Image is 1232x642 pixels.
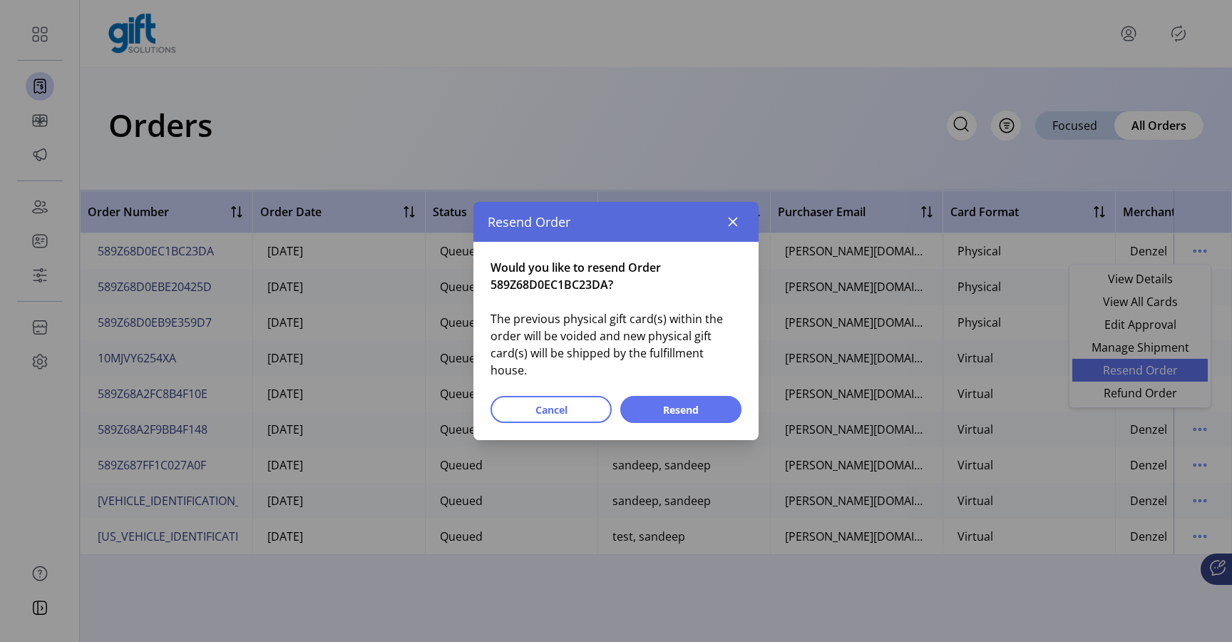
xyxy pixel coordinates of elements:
span: Resend Order [488,213,570,232]
button: Cancel [491,396,612,423]
button: Resend [620,396,741,423]
span: Resend [639,402,723,417]
span: Cancel [509,402,593,417]
span: The previous physical gift card(s) within the order will be voided and new physical gift card(s) ... [491,293,741,379]
span: Would you like to resend Order 589Z68D0EC1BC23DA? [491,259,741,293]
